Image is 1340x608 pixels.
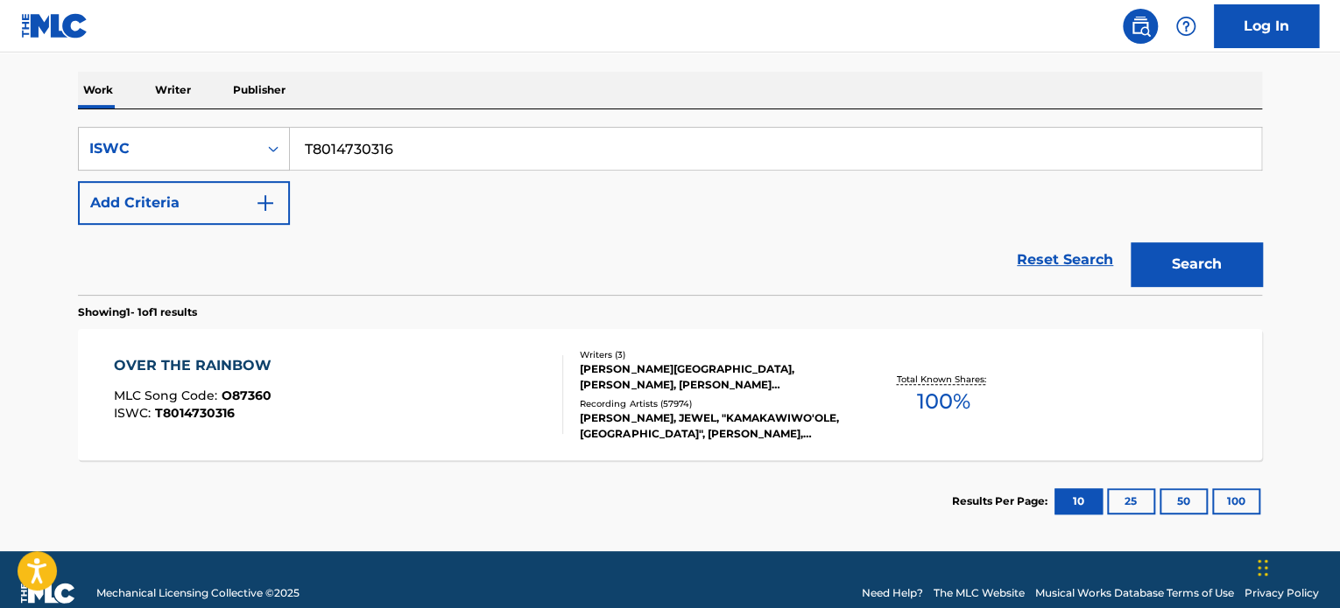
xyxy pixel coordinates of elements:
span: 100 % [916,386,970,417]
div: OVER THE RAINBOW [114,355,280,376]
div: [PERSON_NAME], JEWEL, "KAMAKAWIWO'OLE, [GEOGRAPHIC_DATA]", [PERSON_NAME], [PERSON_NAME] [580,410,844,442]
button: Add Criteria [78,181,290,225]
form: Search Form [78,127,1262,295]
span: O87360 [222,388,272,403]
p: Total Known Shares: [896,373,990,386]
p: Results Per Page: [952,493,1052,509]
img: search [1130,16,1151,37]
p: Work [78,72,118,108]
iframe: Chat Widget [1252,524,1340,608]
img: logo [21,583,75,604]
span: T8014730316 [155,405,235,421]
a: Reset Search [1008,241,1122,279]
span: MLC Song Code : [114,388,222,403]
a: Musical Works Database Terms of Use [1035,585,1234,601]
div: ISWC [89,138,247,159]
a: The MLC Website [934,585,1025,601]
span: ISWC : [114,405,155,421]
img: help [1175,16,1196,37]
div: Recording Artists ( 57974 ) [580,397,844,410]
a: Privacy Policy [1245,585,1319,601]
p: Publisher [228,72,291,108]
a: Log In [1214,4,1319,48]
a: OVER THE RAINBOWMLC Song Code:O87360ISWC:T8014730316Writers (3)[PERSON_NAME][GEOGRAPHIC_DATA], [P... [78,329,1262,460]
a: Need Help? [862,585,923,601]
p: Showing 1 - 1 of 1 results [78,304,197,320]
a: Public Search [1123,9,1158,44]
button: 50 [1160,488,1208,514]
button: 100 [1212,488,1260,514]
div: Drag [1258,542,1268,594]
div: Help [1168,9,1203,44]
img: MLC Logo [21,13,88,38]
button: 10 [1054,488,1103,514]
div: Writers ( 3 ) [580,348,844,361]
span: Mechanical Licensing Collective © 2025 [96,585,300,601]
button: 25 [1107,488,1155,514]
p: Writer [150,72,196,108]
img: 9d2ae6d4665cec9f34b9.svg [255,192,276,213]
button: Search [1131,242,1262,286]
div: [PERSON_NAME][GEOGRAPHIC_DATA], [PERSON_NAME], [PERSON_NAME][GEOGRAPHIC_DATA] [580,361,844,393]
